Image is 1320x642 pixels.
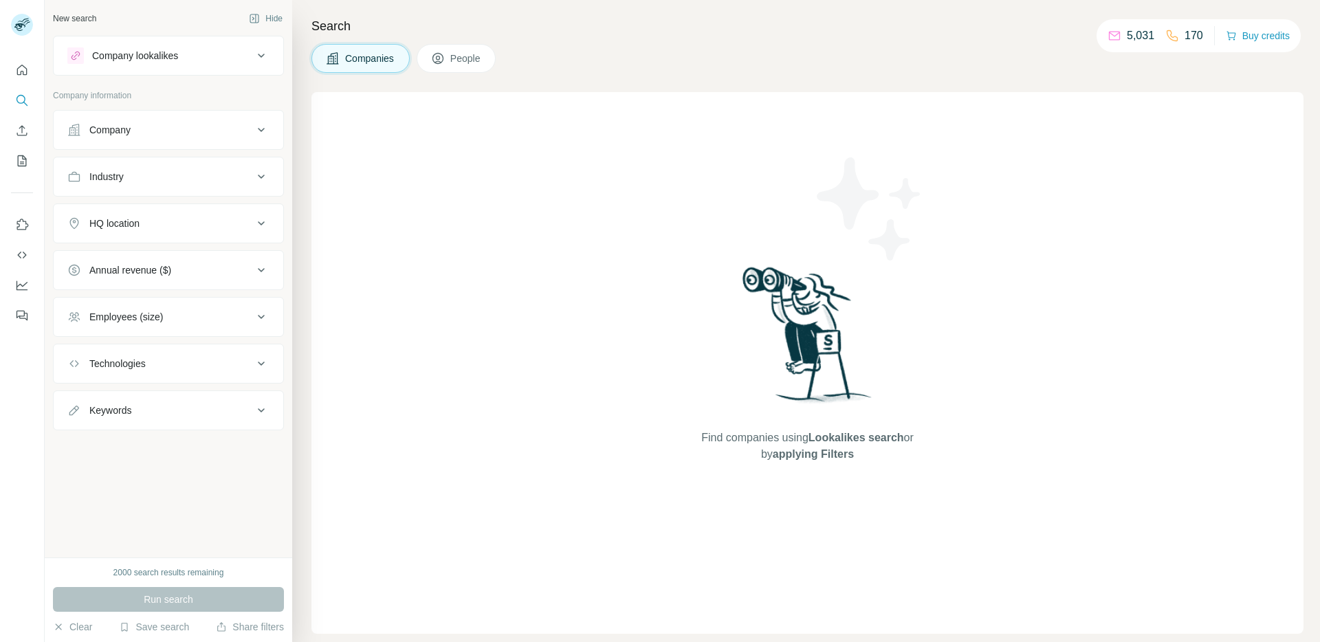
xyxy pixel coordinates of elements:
[11,273,33,298] button: Dashboard
[89,123,131,137] div: Company
[697,430,917,463] span: Find companies using or by
[113,566,224,579] div: 2000 search results remaining
[89,217,140,230] div: HQ location
[1185,27,1203,44] p: 170
[92,49,178,63] div: Company lookalikes
[54,254,283,287] button: Annual revenue ($)
[239,8,292,29] button: Hide
[89,403,131,417] div: Keywords
[11,212,33,237] button: Use Surfe on LinkedIn
[736,263,879,417] img: Surfe Illustration - Woman searching with binoculars
[11,303,33,328] button: Feedback
[11,118,33,143] button: Enrich CSV
[89,170,124,184] div: Industry
[54,394,283,427] button: Keywords
[119,620,189,634] button: Save search
[89,357,146,370] div: Technologies
[311,16,1303,36] h4: Search
[11,88,33,113] button: Search
[1127,27,1154,44] p: 5,031
[808,432,904,443] span: Lookalikes search
[54,347,283,380] button: Technologies
[54,300,283,333] button: Employees (size)
[808,147,932,271] img: Surfe Illustration - Stars
[216,620,284,634] button: Share filters
[11,148,33,173] button: My lists
[54,39,283,72] button: Company lookalikes
[1226,26,1290,45] button: Buy credits
[53,620,92,634] button: Clear
[89,263,171,277] div: Annual revenue ($)
[345,52,395,65] span: Companies
[53,12,96,25] div: New search
[54,207,283,240] button: HQ location
[53,89,284,102] p: Company information
[54,160,283,193] button: Industry
[773,448,854,460] span: applying Filters
[54,113,283,146] button: Company
[450,52,482,65] span: People
[89,310,163,324] div: Employees (size)
[11,58,33,82] button: Quick start
[11,243,33,267] button: Use Surfe API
